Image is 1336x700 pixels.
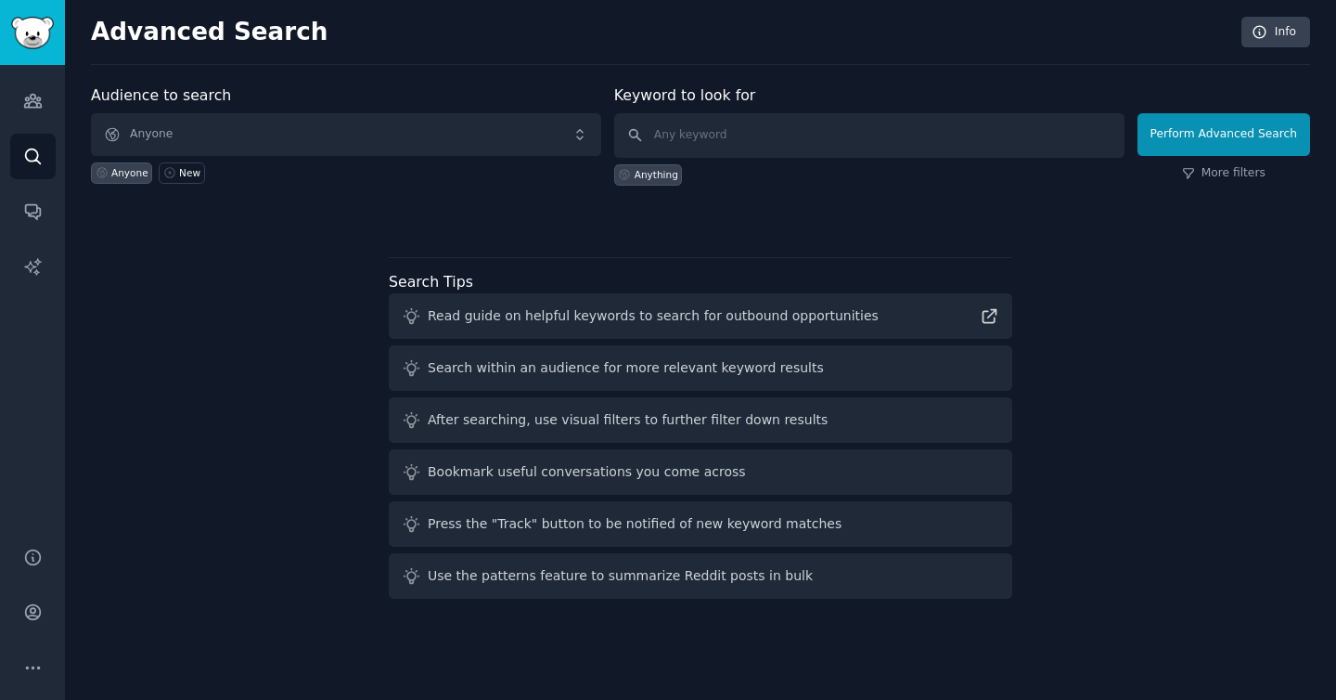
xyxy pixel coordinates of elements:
div: Anyone [111,166,148,179]
label: Keyword to look for [614,86,756,104]
button: Perform Advanced Search [1137,113,1310,156]
label: Audience to search [91,86,231,104]
div: Use the patterns feature to summarize Reddit posts in bulk [428,566,813,586]
div: New [179,166,200,179]
label: Search Tips [389,273,473,291]
a: New [159,162,204,184]
a: Info [1241,17,1310,48]
button: Anyone [91,113,601,156]
img: GummySearch logo [11,17,54,49]
div: Read guide on helpful keywords to search for outbound opportunities [428,306,879,326]
a: More filters [1182,165,1265,182]
div: Search within an audience for more relevant keyword results [428,358,824,378]
div: After searching, use visual filters to further filter down results [428,410,828,430]
div: Press the "Track" button to be notified of new keyword matches [428,514,841,534]
div: Bookmark useful conversations you come across [428,462,746,482]
div: Anything [635,168,678,181]
h2: Advanced Search [91,18,1231,47]
input: Any keyword [614,113,1124,158]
